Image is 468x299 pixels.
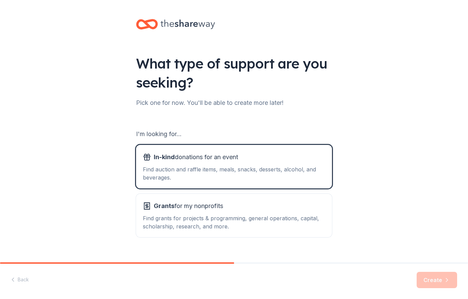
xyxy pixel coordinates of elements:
[154,152,238,163] span: donations for an event
[136,97,332,108] div: Pick one for now. You'll be able to create more later!
[143,165,325,182] div: Find auction and raffle items, meals, snacks, desserts, alcohol, and beverages.
[136,129,332,139] div: I'm looking for...
[136,54,332,92] div: What type of support are you seeking?
[136,194,332,237] button: Grantsfor my nonprofitsFind grants for projects & programming, general operations, capital, schol...
[136,145,332,188] button: In-kinddonations for an eventFind auction and raffle items, meals, snacks, desserts, alcohol, and...
[154,153,175,161] span: In-kind
[143,214,325,230] div: Find grants for projects & programming, general operations, capital, scholarship, research, and m...
[154,202,174,209] span: Grants
[154,201,223,211] span: for my nonprofits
